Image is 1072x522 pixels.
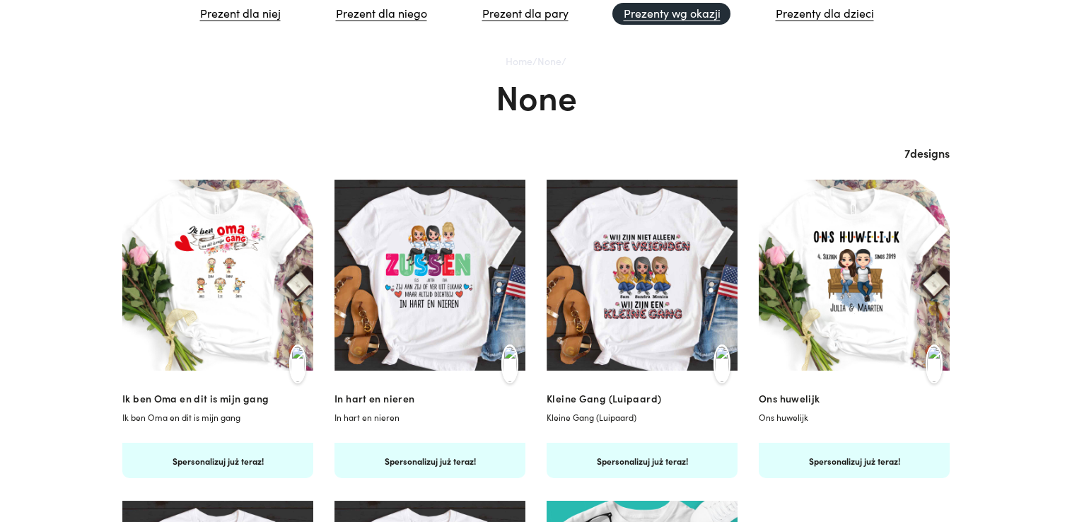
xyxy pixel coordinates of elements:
a: Home [506,54,532,68]
a: Prezenty wg okazji [612,3,730,25]
p: Kleine Gang (Luipaard) [547,410,738,436]
a: None [537,54,561,68]
h3: In hart en nieren [334,391,525,406]
a: Kleine Gang (Luipaard) Kleine Gang (Luipaard) Spersonalizuj już teraz! [547,391,738,478]
a: In hart en nieren In hart en nieren Spersonalizuj już teraz! [334,391,525,478]
h3: Ons huwelijk [759,391,950,406]
p: Spersonalizuj już teraz! [173,454,264,468]
h3: Kleine Gang (Luipaard) [547,391,738,406]
span: 7 [904,145,910,161]
p: Spersonalizuj już teraz! [597,454,688,468]
a: Ik ben Oma en dit is mijn gang Ik ben Oma en dit is mijn gang Spersonalizuj już teraz! [122,391,313,478]
h1: None [122,73,950,119]
a: Prezent dla pary [471,3,578,25]
p: Spersonalizuj już teraz! [809,454,900,468]
div: designs [122,144,950,163]
h3: Ik ben Oma en dit is mijn gang [122,391,313,406]
a: Prezent dla niego [325,3,437,25]
a: Prezent dla niej [189,3,291,25]
a: Ons huwelijk Ons huwelijk Spersonalizuj już teraz! [759,391,950,478]
p: Ik ben Oma en dit is mijn gang [122,410,313,436]
p: Spersonalizuj już teraz! [385,454,476,468]
a: Prezenty dla dzieci [764,3,884,25]
p: In hart en nieren [334,410,525,436]
p: Ons huwelijk [759,410,950,436]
